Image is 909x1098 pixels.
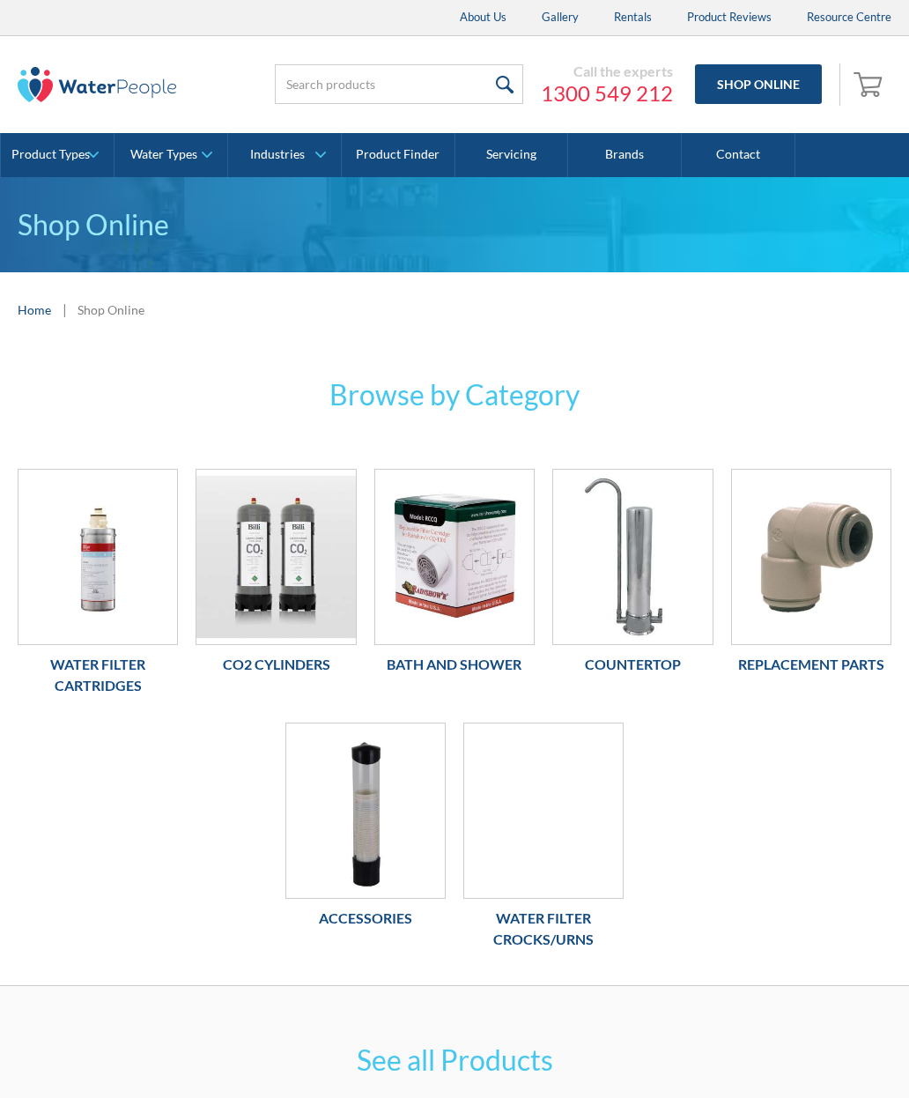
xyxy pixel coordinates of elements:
img: The Water People [18,67,176,102]
h6: Replacement Parts [731,654,891,675]
a: Open cart [849,63,891,106]
img: Countertop [553,470,712,644]
div: Water Types [130,147,197,162]
img: Co2 Cylinders [196,470,355,644]
a: Brands [568,133,682,177]
h6: Countertop [552,654,713,675]
h6: Water Filter Crocks/Urns [463,908,624,950]
a: Replacement PartsReplacement Parts [731,469,891,684]
img: Water Filter Cartridges [18,470,177,644]
div: Product Types [11,147,90,162]
input: Search products [275,64,523,104]
a: Bath and ShowerBath and Shower [374,469,535,684]
a: Servicing [455,133,569,177]
a: Product Types [1,133,114,177]
a: Contact [682,133,795,177]
h1: Shop Online [18,204,891,246]
a: Water Types [115,133,227,177]
img: Bath and Shower [375,470,534,644]
div: Call the experts [541,63,673,80]
a: Co2 CylindersCo2 Cylinders [196,469,356,684]
div: Shop Online [78,300,144,319]
a: Shop Online [695,64,822,104]
h6: Accessories [285,908,446,929]
img: Replacement Parts [732,470,891,644]
div: | [60,299,69,320]
img: shopping cart [854,70,887,98]
h6: Water Filter Cartridges [18,654,178,696]
img: Accessories [286,723,445,898]
a: AccessoriesAccessories [285,723,446,938]
a: Product Finder [342,133,455,177]
a: Water Filter CartridgesWater Filter Cartridges [18,469,178,705]
h6: Bath and Shower [374,654,535,675]
a: CountertopCountertop [552,469,713,684]
div: Industries [250,147,305,162]
h6: Co2 Cylinders [196,654,356,675]
a: 1300 549 212 [541,80,673,107]
a: Industries [228,133,341,177]
h3: Browse by Category [111,374,798,416]
a: Home [18,300,51,319]
a: Water Filter Crocks/UrnsWater Filter Crocks/Urns [463,723,624,959]
h3: See all Products [111,1039,798,1081]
